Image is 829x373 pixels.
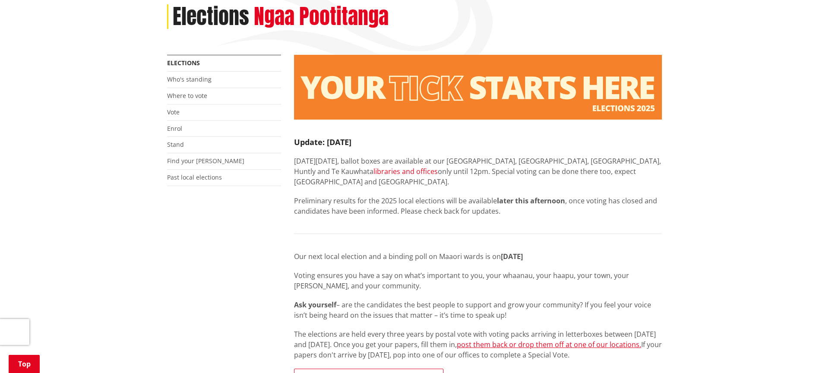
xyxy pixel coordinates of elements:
[167,173,222,181] a: Past local elections
[167,75,212,83] a: Who's standing
[789,337,820,368] iframe: Messenger Launcher
[294,300,662,320] p: – are the candidates the best people to support and grow your community? If you feel your voice i...
[167,59,200,67] a: Elections
[167,92,207,100] a: Where to vote
[294,329,662,360] p: The elections are held every three years by postal vote with voting packs arriving in letterboxes...
[173,4,249,29] h1: Elections
[294,270,662,291] p: Voting ensures you have a say on what’s important to you, your whaanau, your haapu, your town, yo...
[294,156,662,187] p: [DATE][DATE], ballot boxes are available at our [GEOGRAPHIC_DATA], [GEOGRAPHIC_DATA], [GEOGRAPHIC...
[497,196,565,205] strong: later this afternoon
[167,140,184,149] a: Stand
[457,340,641,349] a: post them back or drop them off at one of our locations.
[254,4,389,29] h2: Ngaa Pootitanga
[294,196,662,216] p: Preliminary results for the 2025 local elections will be available , once voting has closed and c...
[294,251,662,262] p: Our next local election and a binding poll on Maaori wards is on
[167,124,182,133] a: Enrol
[167,157,244,165] a: Find your [PERSON_NAME]
[501,252,523,261] strong: [DATE]
[294,55,662,120] img: Elections - Website banner
[294,137,351,147] strong: Update: [DATE]
[167,108,180,116] a: Vote
[9,355,40,373] a: Top
[373,167,438,176] a: libraries and offices
[294,300,336,310] strong: Ask yourself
